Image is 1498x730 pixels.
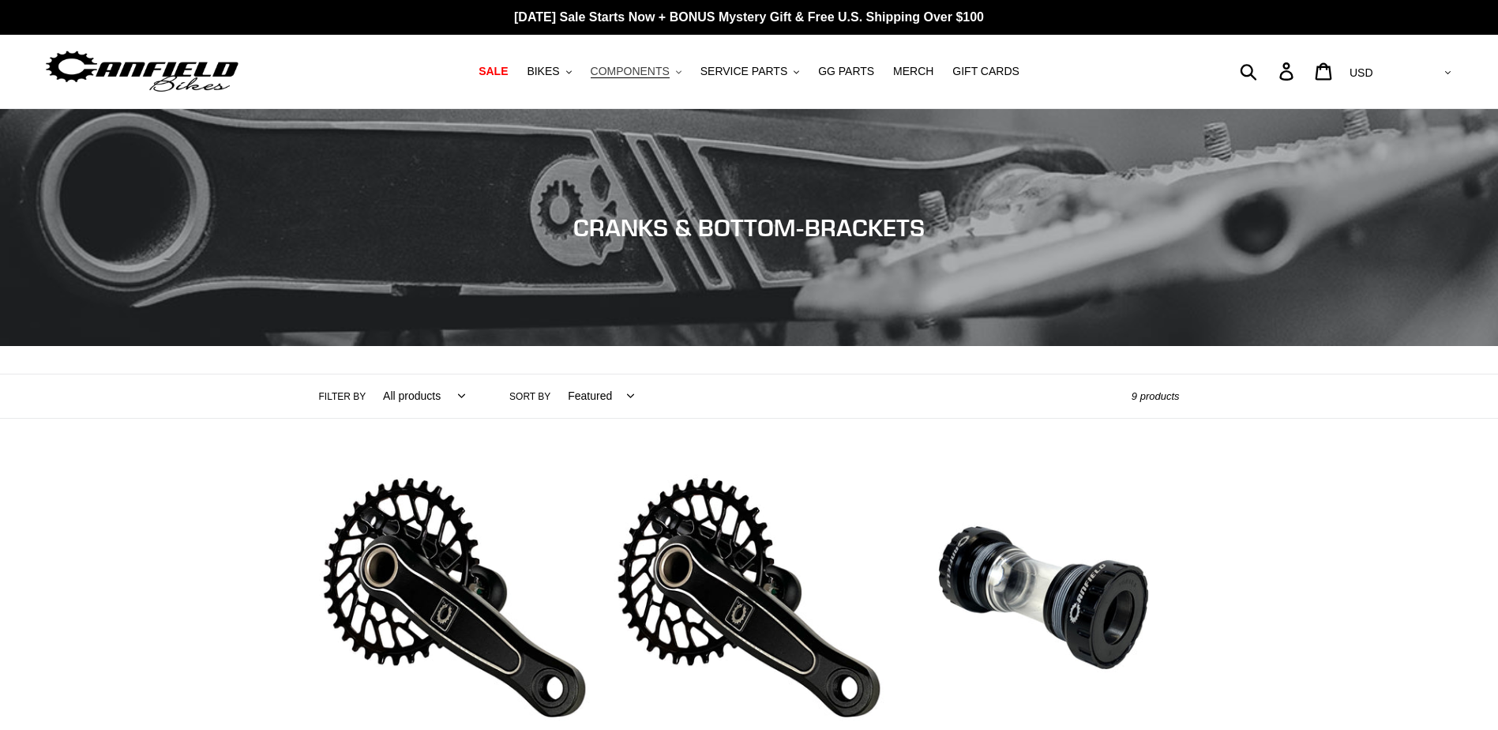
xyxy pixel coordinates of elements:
a: GG PARTS [810,61,882,82]
button: BIKES [519,61,579,82]
a: MERCH [885,61,941,82]
a: GIFT CARDS [944,61,1027,82]
button: SERVICE PARTS [693,61,807,82]
span: GIFT CARDS [952,65,1019,78]
button: COMPONENTS [583,61,689,82]
label: Sort by [509,389,550,404]
span: MERCH [893,65,933,78]
span: 9 products [1132,390,1180,402]
span: COMPONENTS [591,65,670,78]
span: GG PARTS [818,65,874,78]
span: CRANKS & BOTTOM-BRACKETS [573,213,925,242]
img: Canfield Bikes [43,47,241,96]
a: SALE [471,61,516,82]
input: Search [1248,54,1289,88]
span: SALE [479,65,508,78]
span: BIKES [527,65,559,78]
label: Filter by [319,389,366,404]
span: SERVICE PARTS [700,65,787,78]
